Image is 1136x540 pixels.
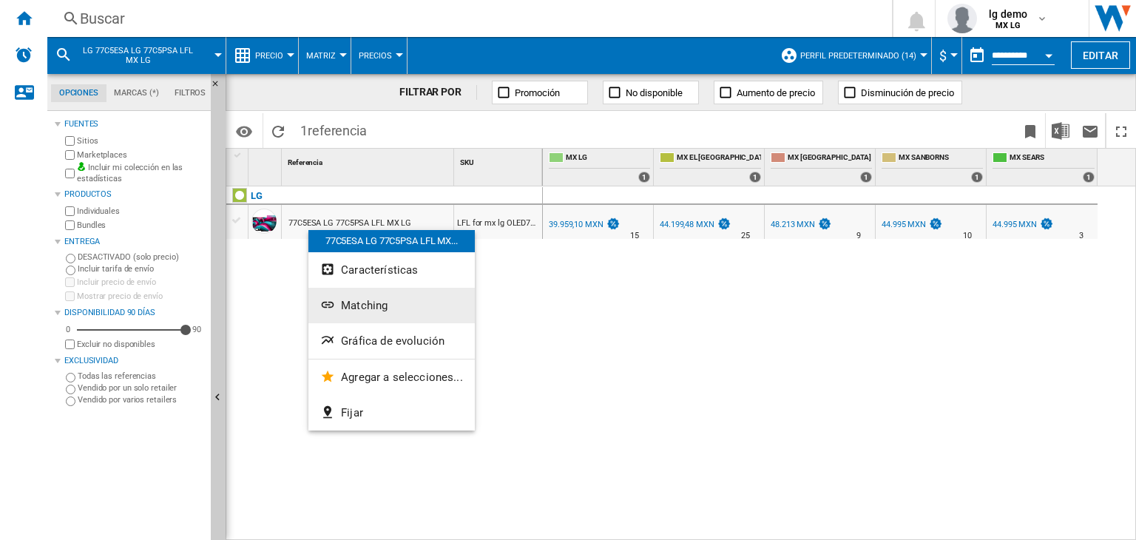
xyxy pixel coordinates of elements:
[341,406,363,419] span: Fijar
[341,371,463,384] span: Agregar a selecciones...
[308,395,475,431] button: Fijar...
[341,334,444,348] span: Gráfica de evolución
[341,263,418,277] span: Características
[308,360,475,395] button: Agregar a selecciones...
[308,230,475,252] div: 77C5ESA LG 77C5PSA LFL MX...
[341,299,388,312] span: Matching
[308,323,475,359] button: Gráfica de evolución
[308,288,475,323] button: Matching
[308,252,475,288] button: Características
